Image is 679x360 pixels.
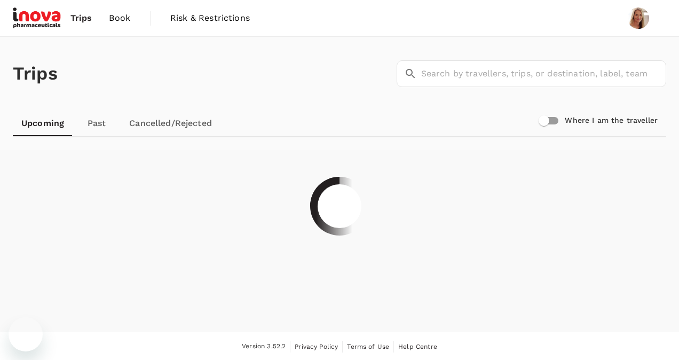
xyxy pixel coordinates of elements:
iframe: Number of unread messages [34,315,56,326]
span: Risk & Restrictions [170,12,250,25]
a: Cancelled/Rejected [121,111,220,136]
span: Trips [70,12,92,25]
span: Terms of Use [347,343,389,350]
span: Help Centre [398,343,437,350]
img: iNova Pharmaceuticals [13,6,62,30]
a: Help Centre [398,341,437,353]
a: Privacy Policy [295,341,338,353]
a: Past [73,111,121,136]
a: Terms of Use [347,341,389,353]
span: Privacy Policy [295,343,338,350]
h6: Where I am the traveller [565,115,658,127]
span: Version 3.52.2 [242,341,286,352]
span: Book [109,12,130,25]
input: Search by travellers, trips, or destination, label, team [421,60,666,87]
img: Gaye Steel [628,7,649,29]
h1: Trips [13,37,58,111]
iframe: Button to launch messaging window, 3 unread messages [9,317,43,351]
a: Upcoming [13,111,73,136]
